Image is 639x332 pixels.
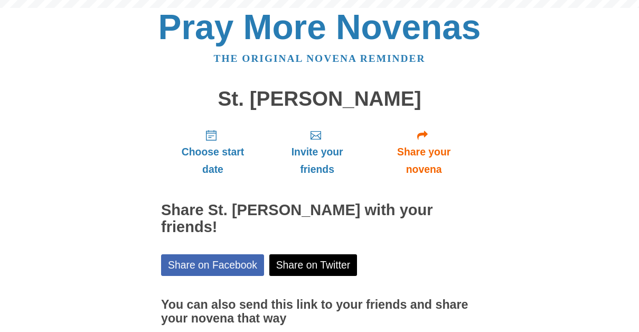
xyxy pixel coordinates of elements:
h3: You can also send this link to your friends and share your novena that way [161,298,478,325]
span: Invite your friends [275,143,359,178]
a: Choose start date [161,121,265,183]
h1: St. [PERSON_NAME] [161,88,478,110]
a: Pray More Novenas [158,7,481,47]
a: Share your novena [370,121,478,183]
a: Share on Facebook [161,254,264,276]
a: The original novena reminder [214,53,426,64]
a: Invite your friends [265,121,370,183]
h2: Share St. [PERSON_NAME] with your friends! [161,202,478,236]
a: Share on Twitter [269,254,358,276]
span: Share your novena [380,143,467,178]
span: Choose start date [172,143,254,178]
